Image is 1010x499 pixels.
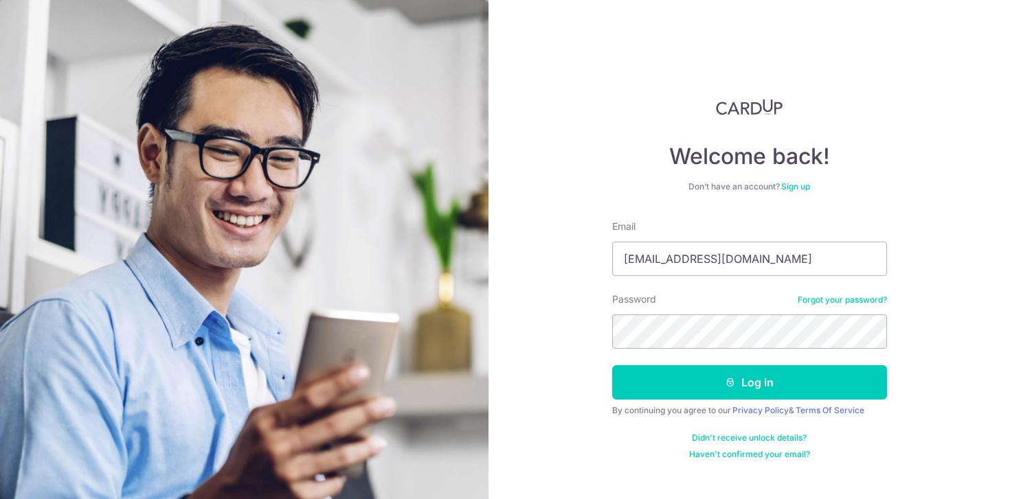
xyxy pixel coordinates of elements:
[692,432,807,443] a: Didn't receive unlock details?
[612,220,636,233] label: Email
[798,294,887,305] a: Forgot your password?
[796,405,864,415] a: Terms Of Service
[781,181,810,192] a: Sign up
[612,181,887,192] div: Don’t have an account?
[612,365,887,399] button: Log in
[612,143,887,170] h4: Welcome back!
[612,292,656,306] label: Password
[612,405,887,416] div: By continuing you agree to our &
[689,449,810,460] a: Haven't confirmed your email?
[716,99,783,115] img: CardUp Logo
[732,405,789,415] a: Privacy Policy
[612,242,887,276] input: Enter your Email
